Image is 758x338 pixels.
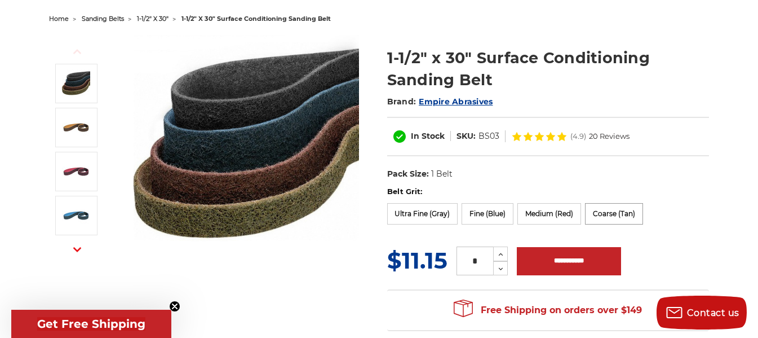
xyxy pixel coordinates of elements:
span: 1-1/2" x 30" surface conditioning sanding belt [181,15,331,23]
button: Close teaser [169,301,180,312]
div: Get Free ShippingClose teaser [11,310,171,338]
span: Get Free Shipping [37,317,145,331]
span: 20 Reviews [589,133,630,140]
a: sanding belts [82,15,124,23]
img: 1-1/2" x 30" Blue Surface Conditioning Belt [62,201,90,230]
img: 1-1/2" x 30" Tan Surface Conditioning Belt [62,113,90,142]
img: 1.5"x30" Surface Conditioning Sanding Belts [134,35,359,260]
dd: 1 Belt [431,168,453,180]
button: Previous [64,39,91,64]
span: (4.9) [570,133,586,140]
span: In Stock [411,131,445,141]
a: Empire Abrasives [419,96,493,107]
a: home [49,15,69,23]
dd: BS03 [478,130,499,142]
img: 1.5"x30" Surface Conditioning Sanding Belts [62,69,90,98]
a: 1-1/2" x 30" [137,15,169,23]
dt: SKU: [456,130,476,142]
span: Brand: [387,96,416,107]
button: Next [64,238,91,262]
button: Contact us [657,296,747,330]
span: $11.15 [387,247,447,274]
label: Belt Grit: [387,186,709,197]
h1: 1-1/2" x 30" Surface Conditioning Sanding Belt [387,47,709,91]
span: Contact us [687,308,739,318]
span: Free Shipping on orders over $149 [454,299,642,322]
dt: Pack Size: [387,168,429,180]
img: 1-1/2" x 30" Red Surface Conditioning Belt [62,157,90,186]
